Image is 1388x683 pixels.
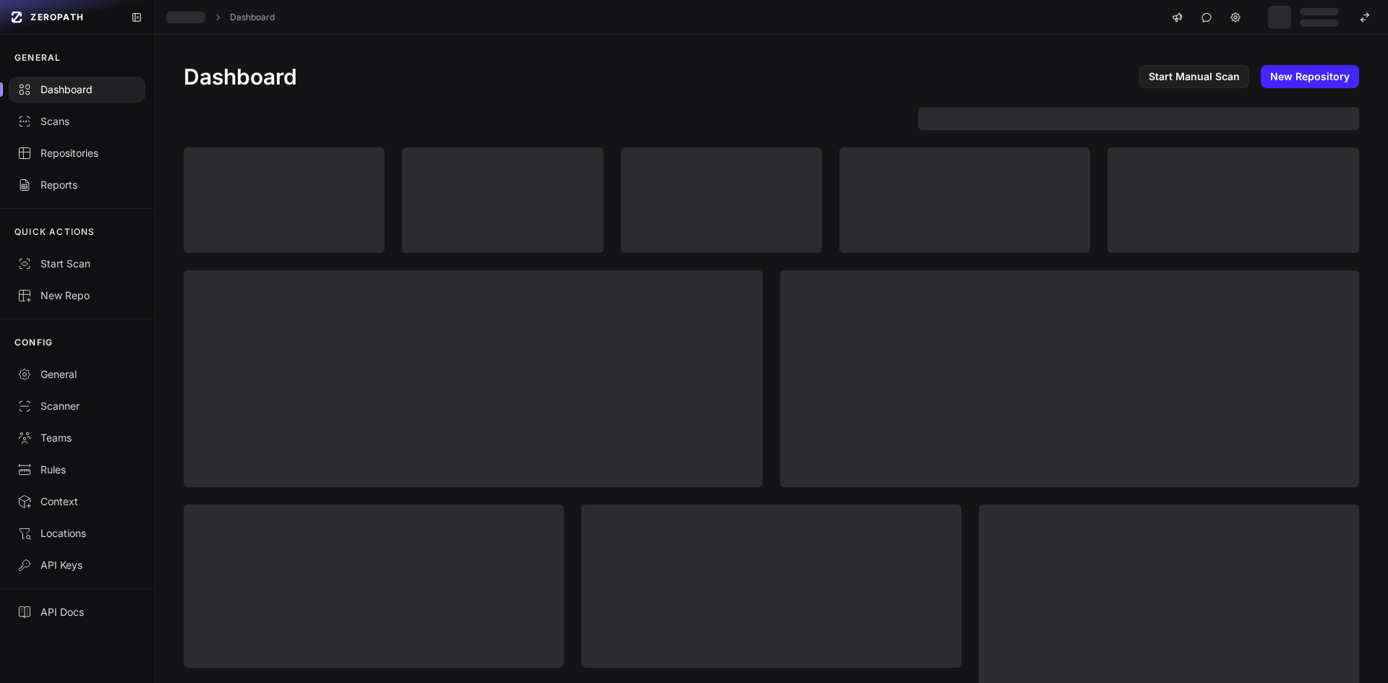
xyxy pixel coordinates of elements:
div: Rules [17,463,137,477]
div: General [17,367,137,382]
div: API Docs [17,605,137,619]
nav: breadcrumb [166,12,275,23]
div: Scans [17,114,137,129]
div: Scanner [17,399,137,413]
div: New Repo [17,288,137,303]
p: GENERAL [14,52,61,64]
a: ZEROPATH [6,6,119,29]
div: Reports [17,178,137,192]
p: CONFIG [14,337,53,348]
div: Teams [17,431,137,445]
div: API Keys [17,558,137,572]
div: Start Scan [17,257,137,271]
a: Dashboard [230,12,275,23]
div: Repositories [17,146,137,160]
span: ZEROPATH [30,12,84,23]
a: Start Manual Scan [1139,65,1249,88]
a: New Repository [1261,65,1359,88]
div: Locations [17,526,137,541]
p: QUICK ACTIONS [14,226,95,238]
h1: Dashboard [184,64,297,90]
div: Context [17,494,137,509]
svg: chevron right, [213,12,223,22]
div: Dashboard [17,82,137,97]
